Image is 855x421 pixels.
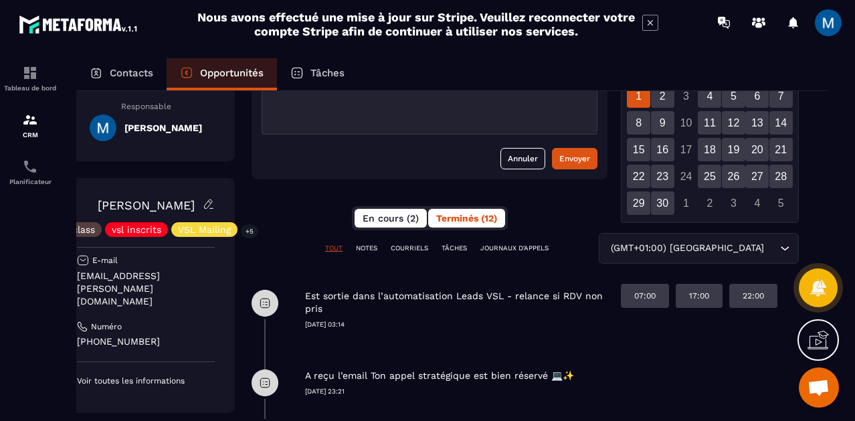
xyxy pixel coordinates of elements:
[627,191,650,215] div: 29
[627,57,793,215] div: Calendar wrapper
[77,375,215,386] p: Voir toutes les informations
[305,320,607,329] p: [DATE] 03:14
[22,159,38,175] img: scheduler
[674,111,698,135] div: 10
[674,165,698,188] div: 24
[651,138,674,161] div: 16
[767,241,777,256] input: Search for option
[698,138,721,161] div: 18
[722,138,745,161] div: 19
[722,84,745,108] div: 5
[325,244,343,253] p: TOUT
[722,165,745,188] div: 26
[651,84,674,108] div: 2
[310,67,345,79] p: Tâches
[745,165,769,188] div: 27
[112,225,161,234] p: vsl inscrits
[651,111,674,135] div: 9
[241,224,258,238] p: +5
[769,84,793,108] div: 7
[3,178,57,185] p: Planificateur
[651,191,674,215] div: 30
[559,152,590,165] div: Envoyer
[745,191,769,215] div: 4
[698,165,721,188] div: 25
[124,122,202,133] h5: [PERSON_NAME]
[363,213,419,224] span: En cours (2)
[305,387,607,396] p: [DATE] 23:21
[91,321,122,332] p: Numéro
[76,58,167,90] a: Contacts
[500,148,545,169] button: Annuler
[674,138,698,161] div: 17
[77,102,215,111] p: Responsable
[607,241,767,256] span: (GMT+01:00) [GEOGRAPHIC_DATA]
[627,111,650,135] div: 8
[305,290,604,315] p: Est sortie dans l’automatisation Leads VSL - relance si RDV non pris
[200,67,264,79] p: Opportunités
[698,84,721,108] div: 4
[599,233,799,264] div: Search for option
[3,131,57,139] p: CRM
[77,335,215,348] p: [PHONE_NUMBER]
[799,367,839,408] a: Ouvrir le chat
[167,58,277,90] a: Opportunités
[305,369,574,382] p: A reçu l’email Ton appel stratégique est bien réservé 💻✨
[3,149,57,195] a: schedulerschedulerPlanificateur
[22,112,38,128] img: formation
[745,84,769,108] div: 6
[745,111,769,135] div: 13
[627,84,650,108] div: 1
[98,198,195,212] a: [PERSON_NAME]
[197,10,636,38] h2: Nous avons effectué une mise à jour sur Stripe. Veuillez reconnecter votre compte Stripe afin de ...
[769,191,793,215] div: 5
[436,213,497,224] span: Terminés (12)
[698,191,721,215] div: 2
[769,138,793,161] div: 21
[480,244,549,253] p: JOURNAUX D'APPELS
[627,84,793,215] div: Calendar days
[277,58,358,90] a: Tâches
[627,165,650,188] div: 22
[3,84,57,92] p: Tableau de bord
[178,225,231,234] p: VSL Mailing
[722,111,745,135] div: 12
[19,12,139,36] img: logo
[769,111,793,135] div: 14
[651,165,674,188] div: 23
[689,290,709,301] p: 17:00
[769,165,793,188] div: 28
[3,55,57,102] a: formationformationTableau de bord
[391,244,428,253] p: COURRIELS
[634,290,656,301] p: 07:00
[92,255,118,266] p: E-mail
[442,244,467,253] p: TÂCHES
[77,270,215,308] p: [EMAIL_ADDRESS][PERSON_NAME][DOMAIN_NAME]
[743,290,764,301] p: 22:00
[698,111,721,135] div: 11
[110,67,153,79] p: Contacts
[355,209,427,228] button: En cours (2)
[552,148,597,169] button: Envoyer
[22,65,38,81] img: formation
[674,191,698,215] div: 1
[627,138,650,161] div: 15
[722,191,745,215] div: 3
[428,209,505,228] button: Terminés (12)
[3,102,57,149] a: formationformationCRM
[674,84,698,108] div: 3
[356,244,377,253] p: NOTES
[745,138,769,161] div: 20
